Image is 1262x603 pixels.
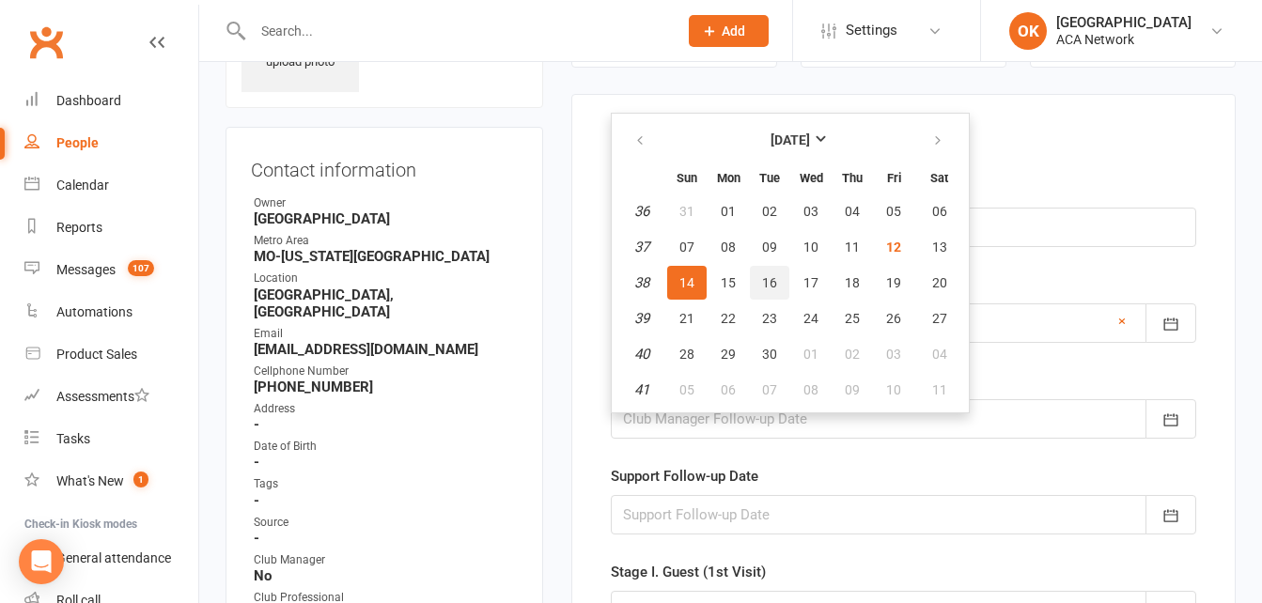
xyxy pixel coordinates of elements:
[915,373,963,407] button: 11
[721,347,736,362] span: 29
[803,382,818,397] span: 08
[845,382,860,397] span: 09
[833,337,872,371] button: 02
[56,262,116,277] div: Messages
[709,373,748,407] button: 06
[634,239,649,255] em: 37
[24,418,198,460] a: Tasks
[709,266,748,300] button: 15
[750,230,789,264] button: 09
[803,311,818,326] span: 24
[254,232,518,250] div: Metro Area
[23,19,70,66] a: Clubworx
[1118,310,1126,332] a: ×
[24,376,198,418] a: Assessments
[254,454,518,471] strong: -
[634,203,649,220] em: 36
[254,416,518,433] strong: -
[845,311,860,326] span: 25
[846,9,897,52] span: Settings
[709,337,748,371] button: 29
[759,171,780,185] small: Tuesday
[915,194,963,228] button: 06
[803,204,818,219] span: 03
[833,301,872,335] button: 25
[845,204,860,219] span: 04
[932,204,947,219] span: 06
[689,15,769,47] button: Add
[717,171,740,185] small: Monday
[803,275,818,290] span: 17
[667,266,707,300] button: 14
[750,301,789,335] button: 23
[254,492,518,509] strong: -
[254,325,518,343] div: Email
[791,301,831,335] button: 24
[24,460,198,502] a: What's New1
[932,311,947,326] span: 27
[24,207,198,249] a: Reports
[679,240,694,255] span: 07
[634,310,649,327] em: 39
[679,275,694,290] span: 14
[932,240,947,255] span: 13
[791,230,831,264] button: 10
[24,333,198,376] a: Product Sales
[254,551,518,569] div: Club Manager
[709,230,748,264] button: 08
[634,381,649,398] em: 41
[611,465,758,487] label: Support Follow-up Date
[247,18,664,44] input: Search...
[762,347,777,362] span: 30
[791,337,831,371] button: 01
[24,164,198,207] a: Calendar
[833,230,872,264] button: 11
[254,270,518,287] div: Location
[874,373,913,407] button: 10
[874,337,913,371] button: 03
[254,438,518,456] div: Date of Birth
[886,347,901,362] span: 03
[762,240,777,255] span: 09
[803,347,818,362] span: 01
[24,122,198,164] a: People
[254,194,518,212] div: Owner
[842,171,863,185] small: Thursday
[833,266,872,300] button: 18
[845,347,860,362] span: 02
[56,304,132,319] div: Automations
[886,311,901,326] span: 26
[722,23,745,39] span: Add
[24,291,198,333] a: Automations
[254,514,518,532] div: Source
[886,204,901,219] span: 05
[762,204,777,219] span: 02
[667,230,707,264] button: 07
[254,567,518,584] strong: No
[128,260,154,276] span: 107
[254,475,518,493] div: Tags
[56,347,137,362] div: Product Sales
[800,171,823,185] small: Wednesday
[750,337,789,371] button: 30
[721,275,736,290] span: 15
[932,275,947,290] span: 20
[874,301,913,335] button: 26
[56,220,102,235] div: Reports
[721,240,736,255] span: 08
[887,171,901,185] small: Friday
[254,363,518,380] div: Cellphone Number
[845,240,860,255] span: 11
[56,473,124,488] div: What's New
[679,311,694,326] span: 21
[721,204,736,219] span: 01
[679,347,694,362] span: 28
[1056,31,1192,48] div: ACA Network
[254,530,518,547] strong: -
[611,561,766,583] label: Stage I. Guest (1st Visit)
[915,230,963,264] button: 13
[886,382,901,397] span: 10
[886,275,901,290] span: 19
[679,382,694,397] span: 05
[771,132,810,147] strong: [DATE]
